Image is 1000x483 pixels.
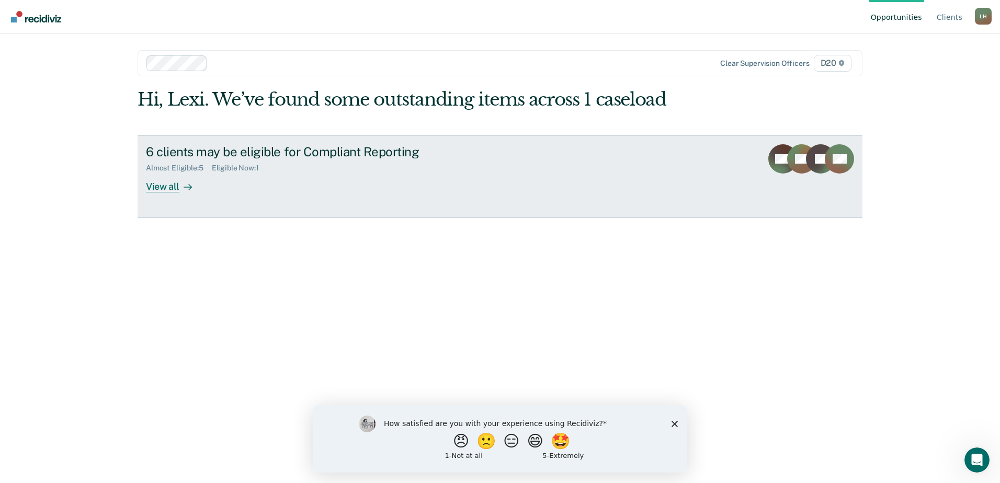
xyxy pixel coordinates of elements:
a: 6 clients may be eligible for Compliant ReportingAlmost Eligible:5Eligible Now:1View all [138,135,862,218]
button: Profile dropdown button [975,8,992,25]
div: Almost Eligible : 5 [146,164,212,172]
div: Hi, Lexi. We’ve found some outstanding items across 1 caseload [138,89,718,110]
div: L H [975,8,992,25]
div: Eligible Now : 1 [212,164,267,172]
div: 6 clients may be eligible for Compliant Reporting [146,144,513,159]
div: Clear supervision officers [720,59,809,68]
span: D20 [814,55,851,72]
div: View all [146,172,204,192]
iframe: Survey by Kim from Recidiviz [313,405,687,473]
img: Recidiviz [11,11,61,22]
iframe: Intercom live chat [964,447,990,473]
